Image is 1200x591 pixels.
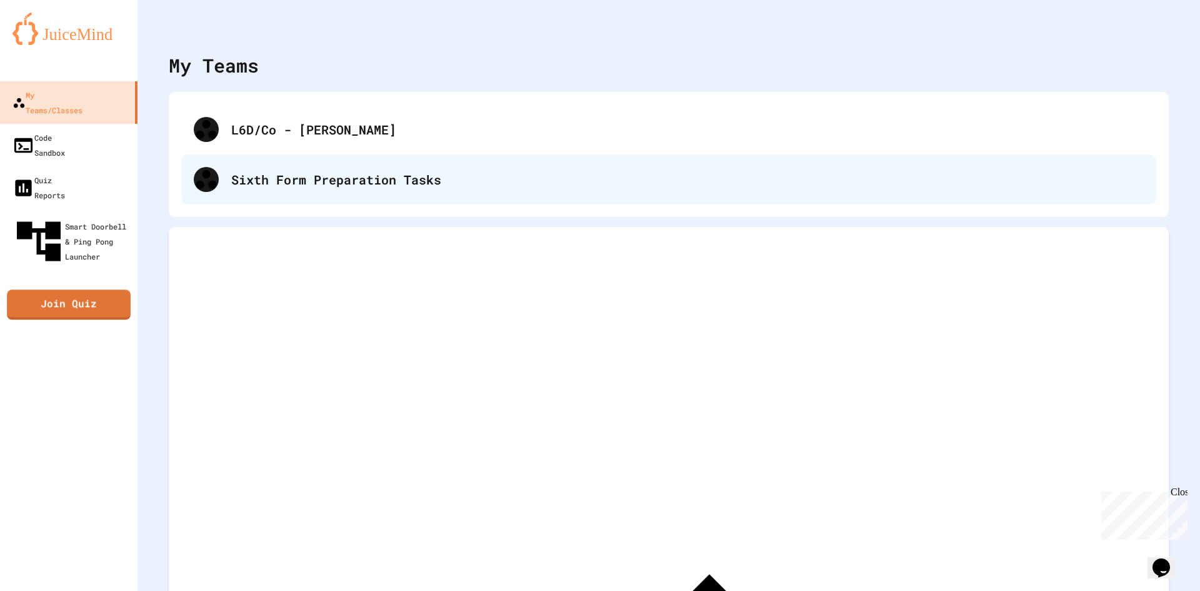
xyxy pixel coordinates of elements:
iframe: chat widget [1096,487,1187,540]
div: Quiz Reports [12,173,65,203]
div: Sixth Form Preparation Tasks [231,170,1144,189]
div: L6D/Co - [PERSON_NAME] [231,120,1144,139]
div: Code Sandbox [12,130,65,160]
div: Chat with us now!Close [5,5,86,79]
div: My Teams/Classes [12,88,82,118]
iframe: chat widget [1147,541,1187,578]
a: Join Quiz [7,290,131,320]
div: L6D/Co - [PERSON_NAME] [181,104,1156,154]
div: Smart Doorbell & Ping Pong Launcher [12,215,132,268]
div: Sixth Form Preparation Tasks [181,154,1156,205]
img: logo-orange.svg [12,13,125,45]
div: My Teams [169,51,259,79]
